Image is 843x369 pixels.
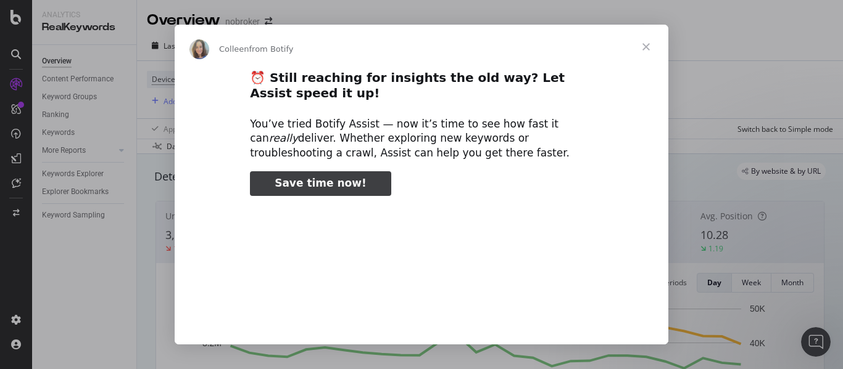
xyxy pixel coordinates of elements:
span: Close [624,25,668,69]
i: really [269,132,298,144]
span: from Botify [249,44,294,54]
a: Save time now! [250,171,391,196]
h2: ⏰ Still reaching for insights the old way? Let Assist speed it up! [250,70,593,108]
div: You’ve tried Botify Assist — now it’s time to see how fast it can deliver. Whether exploring new ... [250,117,593,161]
span: Save time now! [275,177,367,189]
img: Profile image for Colleen [189,39,209,59]
span: Colleen [219,44,249,54]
